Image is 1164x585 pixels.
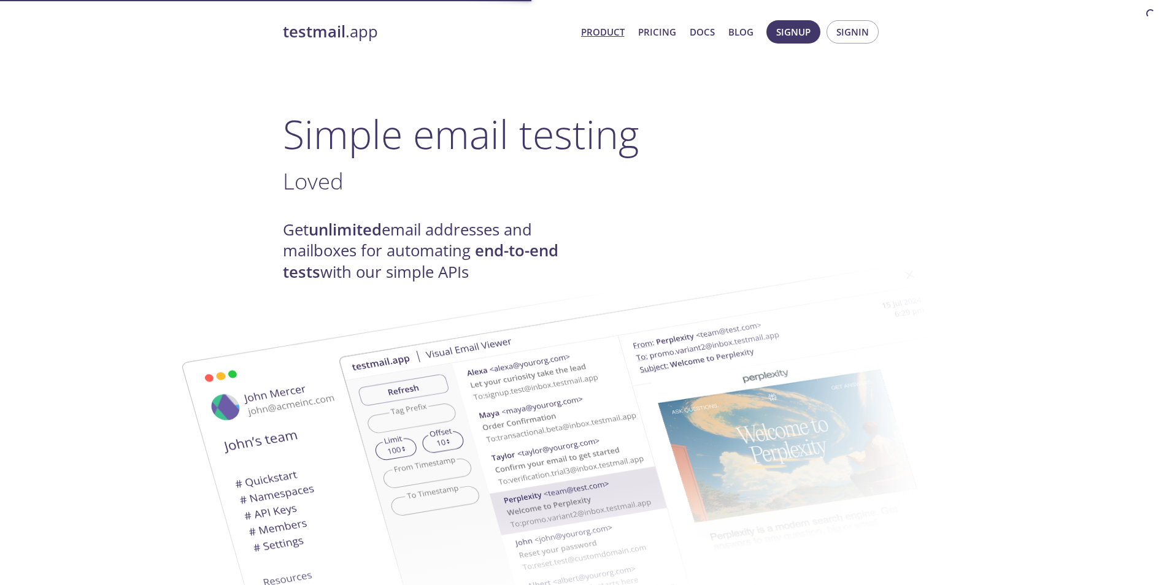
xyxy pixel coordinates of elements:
[728,24,754,40] a: Blog
[827,20,879,44] button: Signin
[283,220,582,283] h4: Get email addresses and mailboxes for automating with our simple APIs
[283,21,571,42] a: testmail.app
[766,20,820,44] button: Signup
[581,24,625,40] a: Product
[638,24,676,40] a: Pricing
[283,110,882,158] h1: Simple email testing
[309,219,382,240] strong: unlimited
[283,21,345,42] strong: testmail
[283,166,344,196] span: Loved
[836,24,869,40] span: Signin
[690,24,715,40] a: Docs
[776,24,811,40] span: Signup
[283,240,558,282] strong: end-to-end tests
